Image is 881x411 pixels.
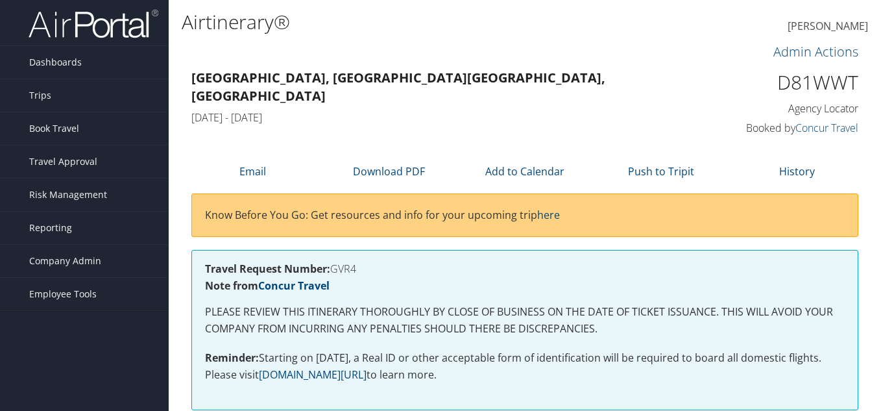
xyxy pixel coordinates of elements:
[239,164,266,179] a: Email
[205,264,845,274] h4: GVR4
[191,110,687,125] h4: [DATE] - [DATE]
[29,8,158,39] img: airportal-logo.png
[205,351,259,365] strong: Reminder:
[779,164,815,179] a: History
[205,304,845,337] p: PLEASE REVIEW THIS ITINERARY THOROUGHLY BY CLOSE OF BUSINESS ON THE DATE OF TICKET ISSUANCE. THIS...
[258,279,330,293] a: Concur Travel
[259,367,367,382] a: [DOMAIN_NAME][URL]
[191,69,605,105] strong: [GEOGRAPHIC_DATA], [GEOGRAPHIC_DATA] [GEOGRAPHIC_DATA], [GEOGRAPHIC_DATA]
[182,8,639,36] h1: Airtinerary®
[205,279,330,293] strong: Note from
[788,6,868,47] a: [PERSON_NAME]
[353,164,425,179] a: Download PDF
[29,79,51,112] span: Trips
[29,212,72,244] span: Reporting
[29,245,101,277] span: Company Admin
[205,350,845,383] p: Starting on [DATE], a Real ID or other acceptable form of identification will be required to boar...
[773,43,858,60] a: Admin Actions
[537,208,560,222] a: here
[706,121,859,135] h4: Booked by
[795,121,858,135] a: Concur Travel
[29,145,97,178] span: Travel Approval
[706,101,859,116] h4: Agency Locator
[205,207,845,224] p: Know Before You Go: Get resources and info for your upcoming trip
[788,19,868,33] span: [PERSON_NAME]
[29,179,107,211] span: Risk Management
[485,164,564,179] a: Add to Calendar
[628,164,694,179] a: Push to Tripit
[29,46,82,79] span: Dashboards
[706,69,859,96] h1: D81WWT
[29,112,79,145] span: Book Travel
[205,262,330,276] strong: Travel Request Number:
[29,278,97,310] span: Employee Tools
